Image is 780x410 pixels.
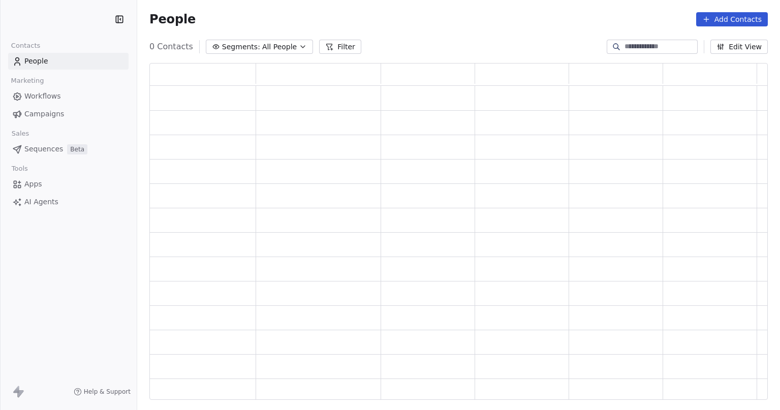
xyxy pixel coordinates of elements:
[8,141,129,157] a: SequencesBeta
[710,40,768,54] button: Edit View
[8,88,129,105] a: Workflows
[24,179,42,190] span: Apps
[149,41,193,53] span: 0 Contacts
[262,42,297,52] span: All People
[149,12,196,27] span: People
[24,109,64,119] span: Campaigns
[7,161,32,176] span: Tools
[24,197,58,207] span: AI Agents
[319,40,361,54] button: Filter
[24,56,48,67] span: People
[8,176,129,193] a: Apps
[7,73,48,88] span: Marketing
[74,388,131,396] a: Help & Support
[67,144,87,154] span: Beta
[24,91,61,102] span: Workflows
[84,388,131,396] span: Help & Support
[7,38,45,53] span: Contacts
[696,12,768,26] button: Add Contacts
[24,144,63,154] span: Sequences
[8,106,129,122] a: Campaigns
[8,53,129,70] a: People
[8,194,129,210] a: AI Agents
[222,42,260,52] span: Segments:
[7,126,34,141] span: Sales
